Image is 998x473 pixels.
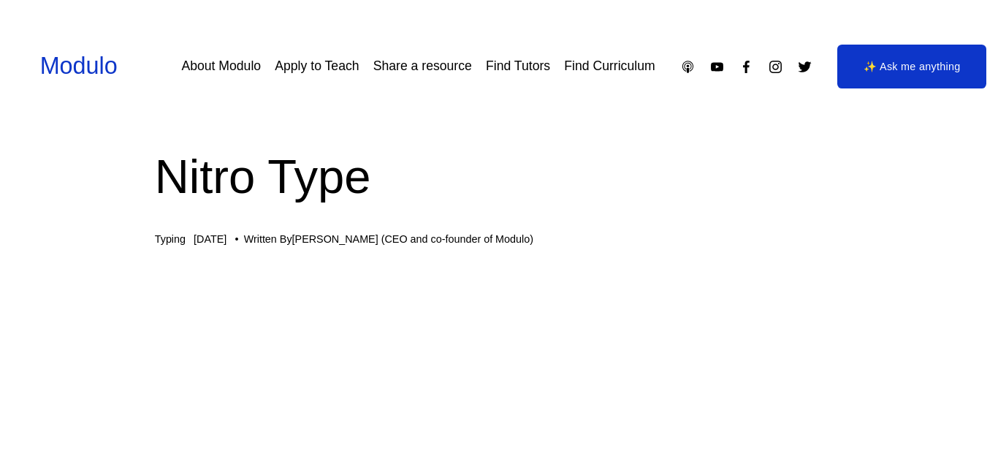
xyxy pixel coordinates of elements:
[486,53,550,79] a: Find Tutors
[680,59,696,75] a: Apple Podcasts
[40,53,118,79] a: Modulo
[564,53,655,79] a: Find Curriculum
[739,59,754,75] a: Facebook
[194,233,226,245] span: [DATE]
[709,59,725,75] a: YouTube
[155,233,186,245] a: Typing
[292,233,533,245] a: [PERSON_NAME] (CEO and co-founder of Modulo)
[275,53,359,79] a: Apply to Teach
[155,143,844,210] h1: Nitro Type
[244,233,533,246] div: Written By
[837,45,986,88] a: ✨ Ask me anything
[797,59,812,75] a: Twitter
[373,53,472,79] a: Share a resource
[181,53,261,79] a: About Modulo
[768,59,783,75] a: Instagram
